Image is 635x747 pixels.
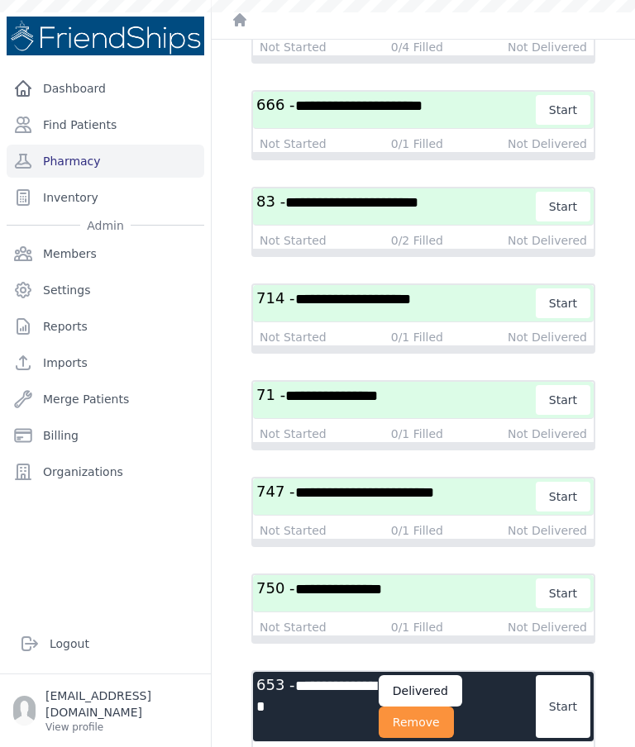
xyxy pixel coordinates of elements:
[379,707,454,738] button: Remove
[508,522,587,539] div: Not Delivered
[45,721,198,734] p: View profile
[7,274,204,307] a: Settings
[260,136,327,152] div: Not Started
[7,310,204,343] a: Reports
[7,181,204,214] a: Inventory
[256,95,537,125] h3: 666 -
[7,383,204,416] a: Merge Patients
[7,237,204,270] a: Members
[256,385,537,415] h3: 71 -
[260,39,327,55] div: Not Started
[7,108,204,141] a: Find Patients
[391,232,443,249] div: 0/2 Filled
[508,426,587,442] div: Not Delivered
[7,145,204,178] a: Pharmacy
[7,72,204,105] a: Dashboard
[379,675,462,707] div: Delivered
[391,522,443,539] div: 0/1 Filled
[536,578,590,608] button: Start
[508,39,587,55] div: Not Delivered
[45,688,198,721] p: [EMAIL_ADDRESS][DOMAIN_NAME]
[256,288,537,318] h3: 714 -
[260,426,327,442] div: Not Started
[260,522,327,539] div: Not Started
[80,217,131,234] span: Admin
[536,192,590,221] button: Start
[391,426,443,442] div: 0/1 Filled
[536,288,590,318] button: Start
[508,136,587,152] div: Not Delivered
[7,419,204,452] a: Billing
[260,329,327,345] div: Not Started
[536,95,590,125] button: Start
[260,232,327,249] div: Not Started
[391,619,443,635] div: 0/1 Filled
[13,627,198,660] a: Logout
[256,578,537,608] h3: 750 -
[7,455,204,488] a: Organizations
[13,688,198,734] a: [EMAIL_ADDRESS][DOMAIN_NAME] View profile
[536,675,590,738] button: Start
[508,232,587,249] div: Not Delivered
[391,39,443,55] div: 0/4 Filled
[391,329,443,345] div: 0/1 Filled
[536,385,590,415] button: Start
[256,675,379,738] h3: 653 -
[7,346,204,379] a: Imports
[7,17,204,55] img: Medical Missions EMR
[256,192,537,221] h3: 83 -
[508,329,587,345] div: Not Delivered
[391,136,443,152] div: 0/1 Filled
[260,619,327,635] div: Not Started
[256,482,537,511] h3: 747 -
[508,619,587,635] div: Not Delivered
[536,482,590,511] button: Start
